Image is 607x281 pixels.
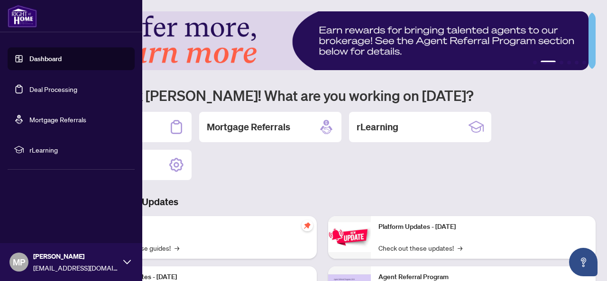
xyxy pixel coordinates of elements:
p: Platform Updates - [DATE] [378,222,588,232]
button: 2 [541,61,556,64]
img: Slide 1 [49,11,589,70]
span: rLearning [29,145,128,155]
span: → [175,243,179,253]
span: [EMAIL_ADDRESS][DOMAIN_NAME] [33,263,119,273]
h2: Mortgage Referrals [207,120,290,134]
button: Open asap [569,248,598,276]
button: 6 [582,61,586,64]
img: logo [8,5,37,27]
h2: rLearning [357,120,398,134]
button: 3 [560,61,563,64]
span: → [458,243,462,253]
span: [PERSON_NAME] [33,251,119,262]
img: Platform Updates - June 23, 2025 [328,222,371,252]
a: Check out these updates!→ [378,243,462,253]
span: MP [13,255,25,269]
a: Dashboard [29,54,62,63]
button: 4 [567,61,571,64]
h1: Welcome back [PERSON_NAME]! What are you working on [DATE]? [49,86,596,104]
a: Deal Processing [29,85,77,93]
a: Mortgage Referrals [29,115,86,124]
p: Self-Help [100,222,309,232]
button: 1 [533,61,537,64]
span: pushpin [302,220,313,231]
button: 5 [575,61,579,64]
h3: Brokerage & Industry Updates [49,195,596,208]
